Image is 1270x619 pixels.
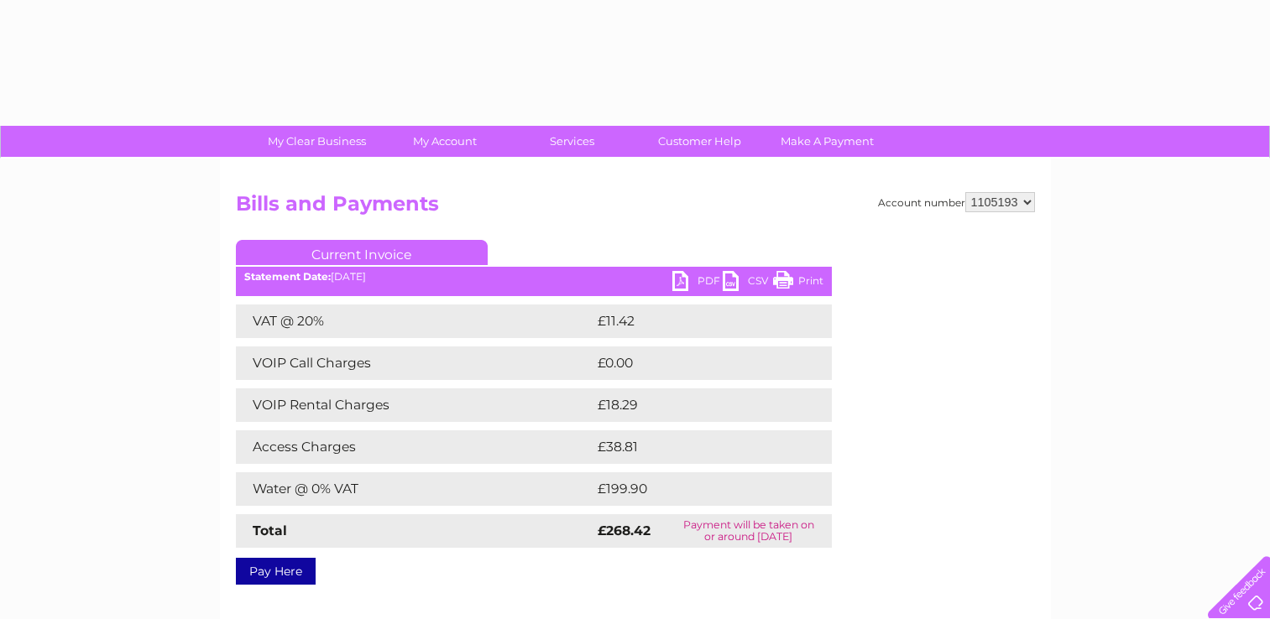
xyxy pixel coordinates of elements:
a: Customer Help [630,126,769,157]
div: Account number [878,192,1035,212]
strong: £268.42 [598,523,651,538]
b: Statement Date: [244,270,331,283]
h2: Bills and Payments [236,192,1035,224]
a: Pay Here [236,558,316,585]
a: Services [503,126,641,157]
td: £199.90 [593,472,802,506]
td: Payment will be taken on or around [DATE] [666,514,831,548]
td: Access Charges [236,430,593,464]
a: Make A Payment [758,126,896,157]
a: CSV [723,271,773,295]
a: Print [773,271,823,295]
a: Current Invoice [236,240,488,265]
td: VAT @ 20% [236,304,593,338]
td: VOIP Rental Charges [236,388,593,422]
td: £38.81 [593,430,797,464]
a: PDF [672,271,723,295]
td: £11.42 [593,304,795,338]
td: VOIP Call Charges [236,346,593,380]
div: [DATE] [236,271,832,283]
td: Water @ 0% VAT [236,472,593,506]
td: £18.29 [593,388,797,422]
td: £0.00 [593,346,793,380]
a: My Clear Business [248,126,386,157]
a: My Account [375,126,514,157]
strong: Total [253,523,287,538]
